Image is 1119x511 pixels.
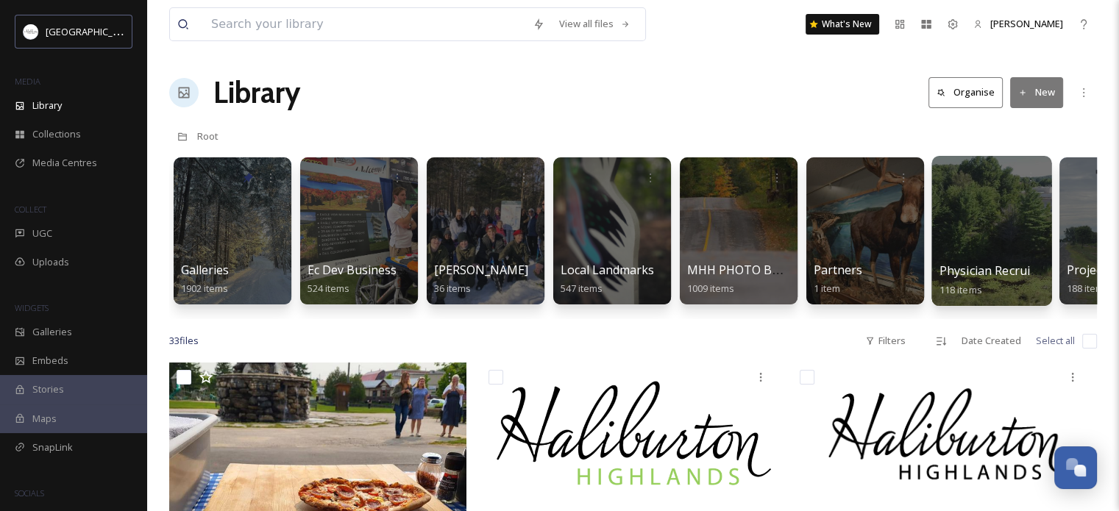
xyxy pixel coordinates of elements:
span: [PERSON_NAME] [990,17,1063,30]
span: Collections [32,127,81,141]
a: Projects188 items [1067,263,1112,295]
a: MHH PHOTO BANK1009 items [687,263,796,295]
a: Ec Dev Business Photos524 items [308,263,439,295]
span: 36 items [434,282,471,295]
button: New [1010,77,1063,107]
img: Frame%2013.png [24,24,38,39]
span: COLLECT [15,204,46,215]
a: Library [213,71,300,115]
span: Embeds [32,354,68,368]
span: 1009 items [687,282,734,295]
a: Organise [928,77,1010,107]
span: 524 items [308,282,349,295]
div: Filters [858,326,913,355]
span: Galleries [32,325,72,339]
span: [GEOGRAPHIC_DATA] [46,24,139,38]
span: 188 items [1067,282,1109,295]
span: MEDIA [15,76,40,87]
span: SOCIALS [15,487,44,499]
span: Uploads [32,255,69,269]
button: Open Chat [1054,446,1097,489]
a: Partners1 item [814,263,862,295]
span: Projects [1067,262,1112,278]
a: What's New [806,14,879,35]
a: Root [197,127,219,145]
img: HH_BG.png [481,362,778,507]
span: 118 items [939,282,982,296]
a: [PERSON_NAME]36 items [434,263,528,295]
span: UGC [32,226,52,240]
span: 547 items [561,282,603,295]
input: Search your library [204,8,525,40]
div: Date Created [954,326,1029,355]
a: [PERSON_NAME] [966,10,1070,38]
span: 1902 items [181,282,228,295]
span: Stories [32,382,64,396]
a: Galleries1902 items [181,263,229,295]
a: View all files [552,10,638,38]
span: Galleries [181,262,229,278]
span: 1 item [814,282,840,295]
span: Library [32,99,62,112]
span: WIDGETS [15,302,49,313]
button: Organise [928,77,1003,107]
span: SnapLink [32,440,73,454]
img: HH_BW.png [792,362,1090,511]
span: Local Landmarks [561,262,654,278]
span: Partners [814,262,862,278]
span: Media Centres [32,156,97,170]
span: MHH PHOTO BANK [687,262,796,278]
a: Local Landmarks547 items [561,263,654,295]
span: 33 file s [169,334,199,348]
span: Root [197,129,219,143]
span: Ec Dev Business Photos [308,262,439,278]
span: Physician Recruitment [939,262,1064,279]
span: Maps [32,412,57,426]
span: [PERSON_NAME] [434,262,528,278]
span: Select all [1036,334,1075,348]
a: Physician Recruitment118 items [939,264,1064,296]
